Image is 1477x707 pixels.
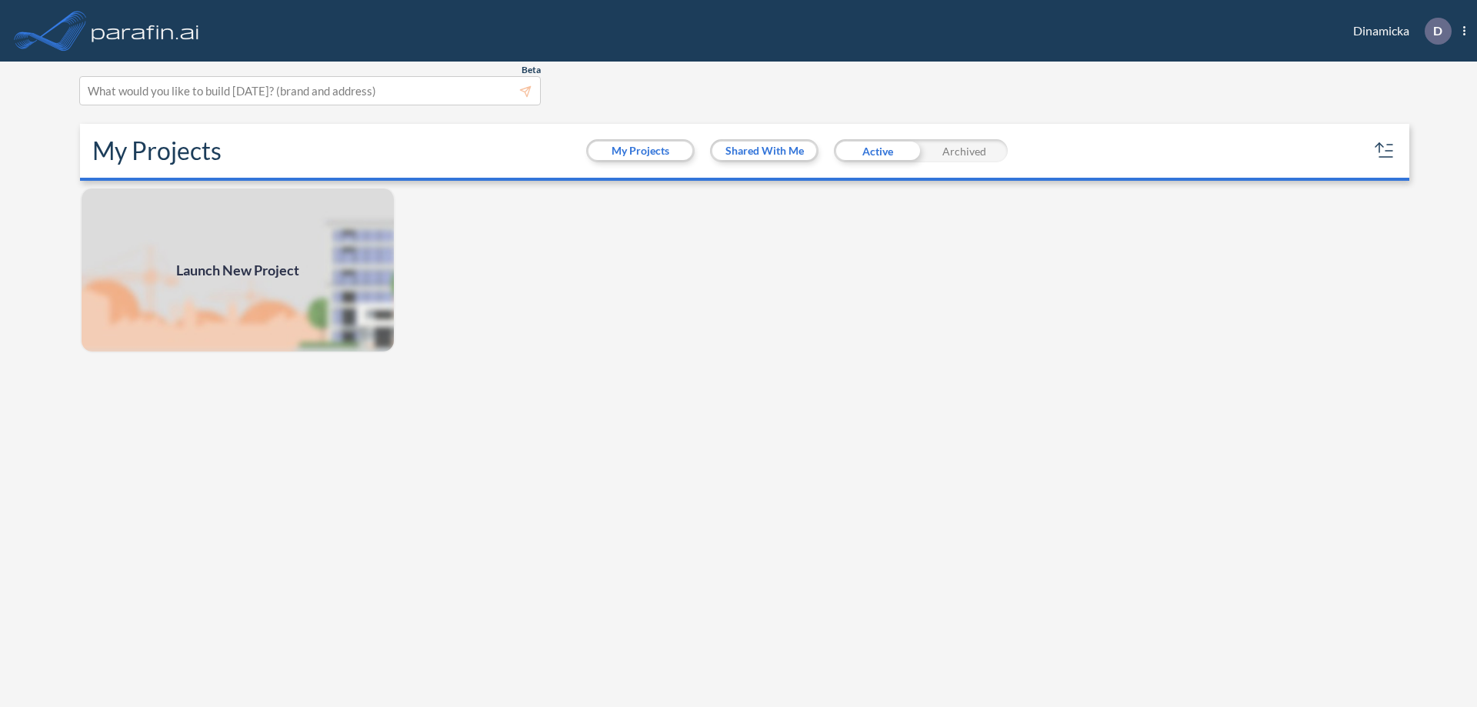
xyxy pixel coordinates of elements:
[921,139,1008,162] div: Archived
[176,260,299,281] span: Launch New Project
[1433,24,1442,38] p: D
[80,187,395,353] a: Launch New Project
[588,142,692,160] button: My Projects
[1372,138,1397,163] button: sort
[1330,18,1465,45] div: Dinamicka
[92,136,222,165] h2: My Projects
[80,187,395,353] img: add
[522,64,541,76] span: Beta
[712,142,816,160] button: Shared With Me
[88,15,202,46] img: logo
[834,139,921,162] div: Active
